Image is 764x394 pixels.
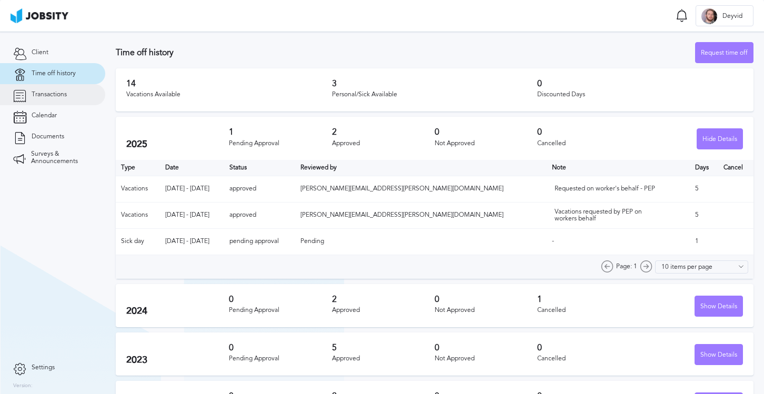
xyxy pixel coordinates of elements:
td: 1 [690,228,718,255]
h3: 5 [332,343,435,352]
span: Surveys & Announcements [31,150,92,165]
h3: 2 [332,295,435,304]
h3: 3 [332,79,538,88]
div: Cancelled [537,140,640,147]
div: Hide Details [697,129,742,150]
span: Settings [32,364,55,371]
h3: 0 [229,343,331,352]
span: - [552,237,554,245]
span: Deyvid [717,13,748,20]
h3: 2 [332,127,435,137]
div: Request time off [696,43,753,64]
div: Not Approved [435,307,537,314]
span: Transactions [32,91,67,98]
div: Requested on worker's behalf - PEP [555,185,660,193]
h2: 2023 [126,355,229,366]
h3: 1 [537,295,640,304]
div: Pending Approval [229,307,331,314]
h2: 2024 [126,306,229,317]
h3: Time off history [116,48,695,57]
div: Vacations Available [126,91,332,98]
button: Show Details [695,344,743,365]
div: Not Approved [435,140,537,147]
span: Documents [32,133,64,140]
h3: 0 [435,127,537,137]
span: Time off history [32,70,76,77]
button: Request time off [695,42,753,63]
td: approved [224,176,295,202]
td: [DATE] - [DATE] [160,202,225,228]
th: Toggle SortBy [547,160,689,176]
div: Vacations requested by PEP on workers behalf [555,208,660,223]
td: [DATE] - [DATE] [160,228,225,255]
td: Vacations [116,176,160,202]
div: Cancelled [537,307,640,314]
div: Not Approved [435,355,537,362]
th: Toggle SortBy [160,160,225,176]
td: Sick day [116,228,160,255]
th: Type [116,160,160,176]
div: Pending Approval [229,355,331,362]
h3: 0 [435,295,537,304]
h3: 1 [229,127,331,137]
h3: 0 [537,79,743,88]
div: Approved [332,307,435,314]
td: 5 [690,176,718,202]
th: Toggle SortBy [224,160,295,176]
div: Approved [332,355,435,362]
th: Toggle SortBy [295,160,547,176]
div: D [701,8,717,24]
td: pending approval [224,228,295,255]
div: Cancelled [537,355,640,362]
h3: 0 [537,343,640,352]
td: approved [224,202,295,228]
td: 5 [690,202,718,228]
h3: 0 [435,343,537,352]
div: Show Details [695,296,742,317]
div: Personal/Sick Available [332,91,538,98]
h3: 14 [126,79,332,88]
img: ab4bad089aa723f57921c736e9817d99.png [11,8,68,23]
div: Discounted Days [537,91,743,98]
label: Version: [13,383,33,389]
button: Show Details [695,296,743,317]
span: Pending [300,237,324,245]
th: Days [690,160,718,176]
button: Hide Details [697,128,743,149]
th: Cancel [718,160,753,176]
span: Calendar [32,112,57,119]
span: Client [32,49,48,56]
h2: 2025 [126,139,229,150]
span: [PERSON_NAME][EMAIL_ADDRESS][PERSON_NAME][DOMAIN_NAME] [300,211,504,218]
span: [PERSON_NAME][EMAIL_ADDRESS][PERSON_NAME][DOMAIN_NAME] [300,185,504,192]
td: [DATE] - [DATE] [160,176,225,202]
h3: 0 [229,295,331,304]
div: Show Details [695,345,742,366]
div: Pending Approval [229,140,331,147]
span: Page: 1 [616,263,637,270]
div: Approved [332,140,435,147]
h3: 0 [537,127,640,137]
td: Vacations [116,202,160,228]
button: DDeyvid [696,5,753,26]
